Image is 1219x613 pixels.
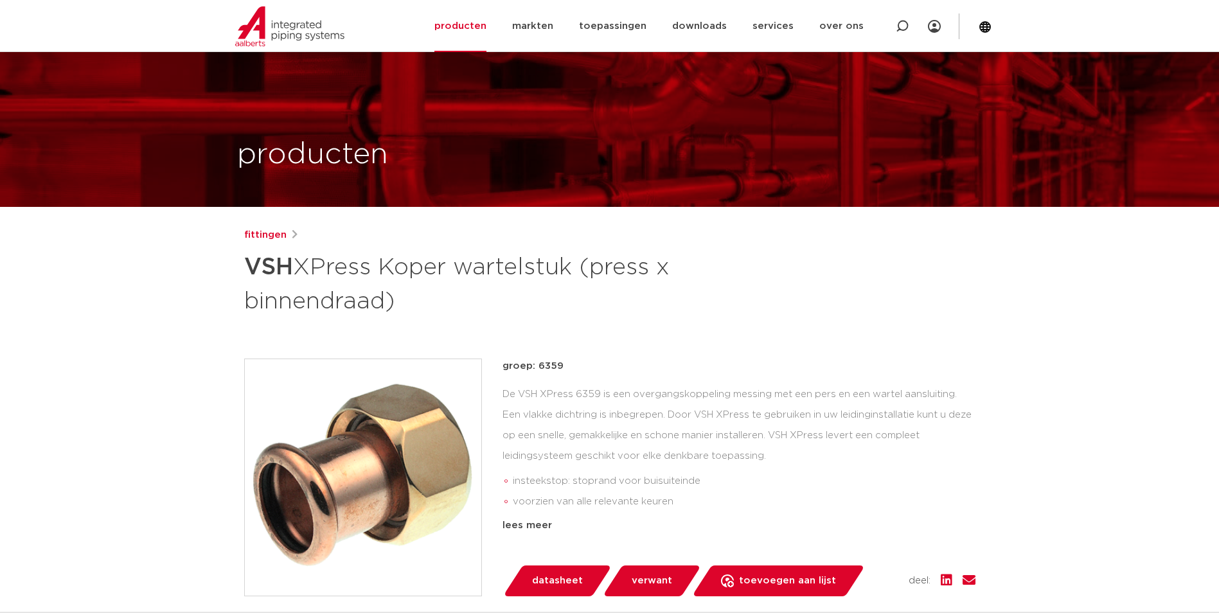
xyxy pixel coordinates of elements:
span: deel: [909,573,930,589]
strong: VSH [244,256,293,279]
a: verwant [602,565,701,596]
span: verwant [632,571,672,591]
li: insteekstop: stoprand voor buisuiteinde [513,471,975,492]
h1: producten [237,134,388,175]
div: lees meer [503,518,975,533]
p: groep: 6359 [503,359,975,374]
li: voorzien van alle relevante keuren [513,492,975,512]
div: De VSH XPress 6359 is een overgangskoppeling messing met een pers en een wartel aansluiting. Een ... [503,384,975,513]
li: Leak Before Pressed-functie [513,512,975,533]
span: datasheet [532,571,583,591]
a: fittingen [244,227,287,243]
img: Product Image for VSH XPress Koper wartelstuk (press x binnendraad) [245,359,481,596]
span: toevoegen aan lijst [739,571,836,591]
a: datasheet [503,565,612,596]
h1: XPress Koper wartelstuk (press x binnendraad) [244,248,727,317]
